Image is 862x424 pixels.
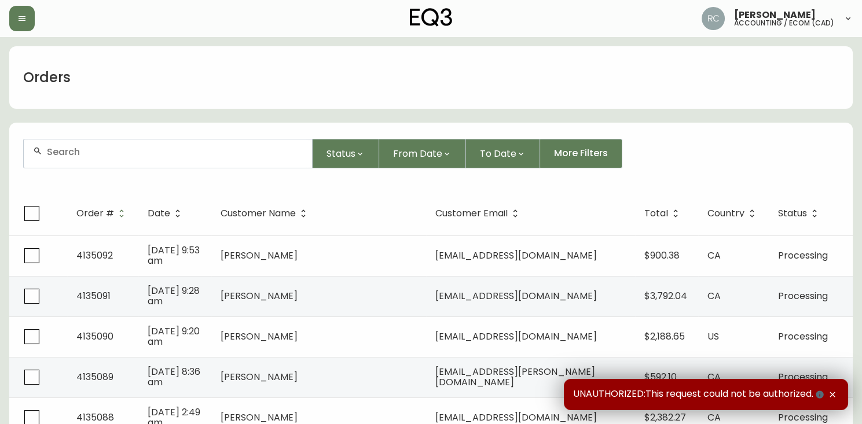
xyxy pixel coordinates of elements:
span: 4135091 [76,289,111,303]
img: logo [410,8,453,27]
span: Total [644,210,668,217]
span: Customer Name [221,208,311,219]
span: Customer Name [221,210,296,217]
span: [DATE] 9:53 am [148,244,200,267]
span: UNAUTHORIZED:This request could not be authorized. [573,388,826,401]
span: [EMAIL_ADDRESS][DOMAIN_NAME] [435,330,597,343]
span: 4135092 [76,249,113,262]
span: Customer Email [435,208,523,219]
button: More Filters [540,139,622,168]
span: 4135090 [76,330,113,343]
span: Order # [76,208,129,219]
span: Status [778,210,807,217]
span: CA [707,411,721,424]
button: To Date [466,139,540,168]
button: Status [313,139,379,168]
span: [PERSON_NAME] [221,249,298,262]
span: To Date [480,146,516,161]
span: [DATE] 8:36 am [148,365,200,389]
span: Order # [76,210,114,217]
span: [PERSON_NAME] [734,10,816,20]
span: Status [327,146,355,161]
span: $3,792.04 [644,289,687,303]
span: Processing [778,249,828,262]
span: [EMAIL_ADDRESS][PERSON_NAME][DOMAIN_NAME] [435,365,595,389]
span: Processing [778,411,828,424]
span: 4135088 [76,411,114,424]
span: US [707,330,719,343]
input: Search [47,146,303,157]
span: [EMAIL_ADDRESS][DOMAIN_NAME] [435,249,597,262]
span: Country [707,208,760,219]
span: CA [707,370,721,384]
img: f4ba4e02bd060be8f1386e3ca455bd0e [702,7,725,30]
span: $900.38 [644,249,680,262]
span: Date [148,208,185,219]
h5: accounting / ecom (cad) [734,20,834,27]
button: From Date [379,139,466,168]
span: [EMAIL_ADDRESS][DOMAIN_NAME] [435,411,597,424]
span: Customer Email [435,210,508,217]
span: Date [148,210,170,217]
span: $2,188.65 [644,330,685,343]
span: [EMAIL_ADDRESS][DOMAIN_NAME] [435,289,597,303]
span: [PERSON_NAME] [221,289,298,303]
span: $592.10 [644,370,677,384]
span: [PERSON_NAME] [221,330,298,343]
span: Processing [778,370,828,384]
span: Total [644,208,683,219]
span: CA [707,289,721,303]
span: Processing [778,330,828,343]
span: Country [707,210,744,217]
span: Processing [778,289,828,303]
h1: Orders [23,68,71,87]
span: More Filters [554,147,608,160]
span: [PERSON_NAME] [221,411,298,424]
span: [PERSON_NAME] [221,370,298,384]
span: 4135089 [76,370,113,384]
span: [DATE] 9:28 am [148,284,200,308]
span: CA [707,249,721,262]
span: $2,382.27 [644,411,686,424]
span: [DATE] 9:20 am [148,325,200,348]
span: Status [778,208,822,219]
span: From Date [393,146,442,161]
